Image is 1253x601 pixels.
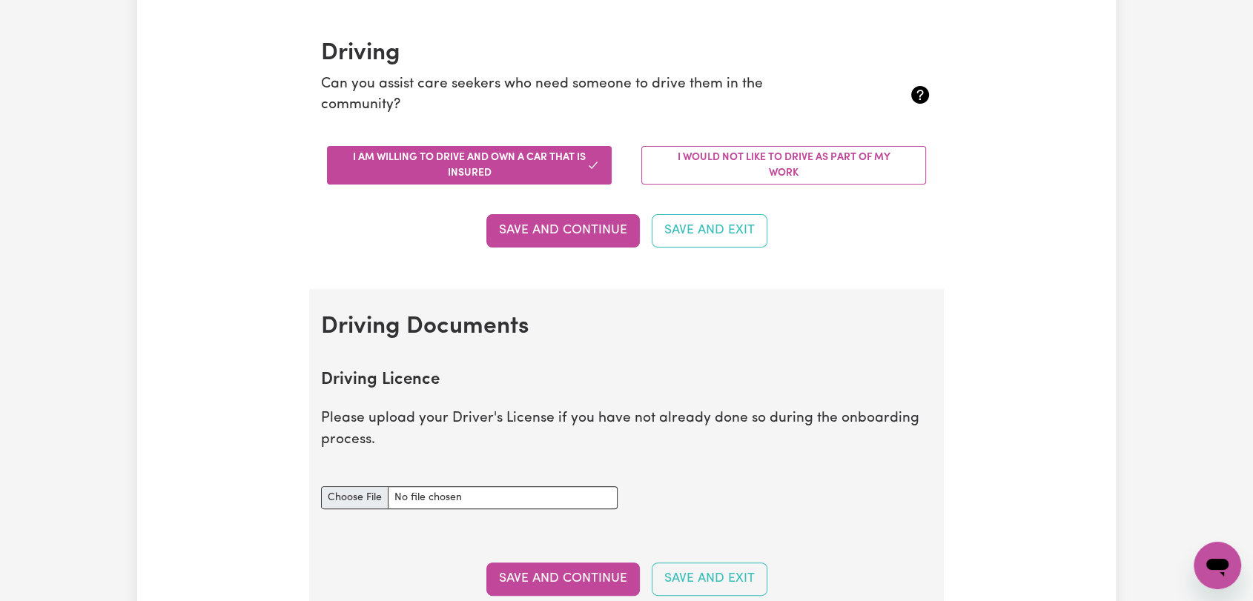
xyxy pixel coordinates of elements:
p: Can you assist care seekers who need someone to drive them in the community? [321,74,830,117]
button: I would not like to drive as part of my work [641,146,926,185]
h2: Driving Licence [321,371,932,391]
h2: Driving [321,39,932,67]
button: I am willing to drive and own a car that is insured [327,146,612,185]
button: Save and Exit [652,214,767,247]
iframe: Button to launch messaging window [1194,542,1241,589]
p: Please upload your Driver's License if you have not already done so during the onboarding process. [321,408,932,451]
button: Save and Continue [486,562,640,595]
h2: Driving Documents [321,313,932,341]
button: Save and Continue [486,214,640,247]
button: Save and Exit [652,562,767,595]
